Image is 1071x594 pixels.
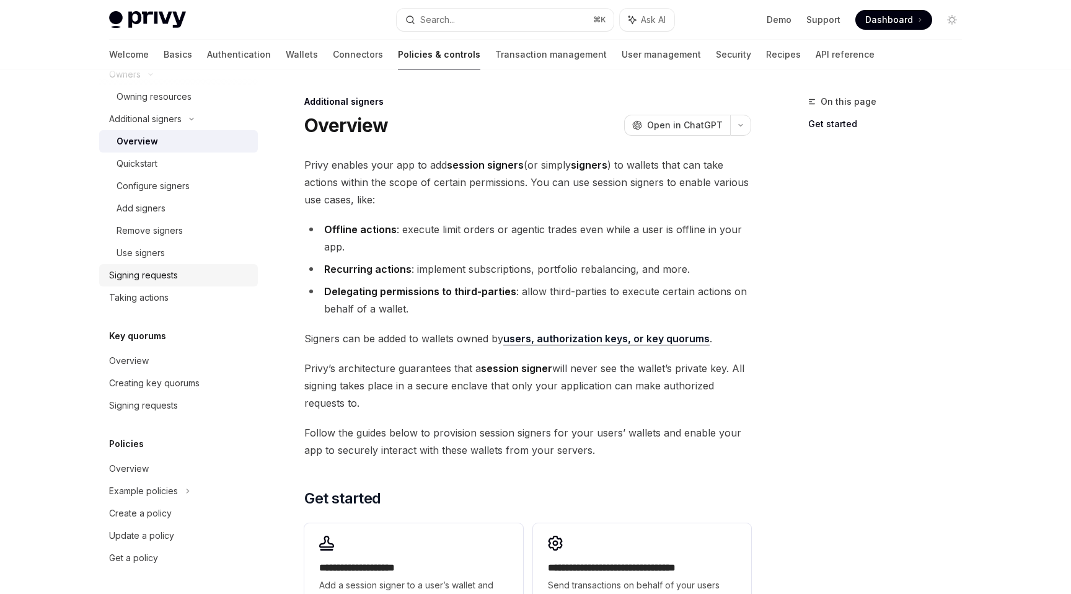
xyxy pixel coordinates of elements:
[808,114,972,134] a: Get started
[304,114,388,136] h1: Overview
[624,115,730,136] button: Open in ChatGPT
[99,219,258,242] a: Remove signers
[865,14,913,26] span: Dashboard
[117,89,192,104] div: Owning resources
[641,14,666,26] span: Ask AI
[109,353,149,368] div: Overview
[207,40,271,69] a: Authentication
[99,153,258,175] a: Quickstart
[766,40,801,69] a: Recipes
[806,14,840,26] a: Support
[109,290,169,305] div: Taking actions
[109,268,178,283] div: Signing requests
[99,372,258,394] a: Creating key quorums
[99,350,258,372] a: Overview
[304,260,751,278] li: : implement subscriptions, portfolio rebalancing, and more.
[324,285,516,298] strong: Delegating permissions to third-parties
[109,461,149,476] div: Overview
[109,398,178,413] div: Signing requests
[109,112,182,126] div: Additional signers
[99,525,258,547] a: Update a policy
[571,159,607,171] strong: signers
[99,458,258,480] a: Overview
[447,159,524,171] strong: session signers
[324,263,412,275] strong: Recurring actions
[304,156,751,208] span: Privy enables your app to add (or simply ) to wallets that can take actions within the scope of c...
[117,134,158,149] div: Overview
[503,332,710,345] a: users, authorization keys, or key quorums
[593,15,606,25] span: ⌘ K
[304,424,751,459] span: Follow the guides below to provision session signers for your users’ wallets and enable your app ...
[304,360,751,412] span: Privy’s architecture guarantees that a will never see the wallet’s private key. All signing takes...
[109,551,158,565] div: Get a policy
[324,223,397,236] strong: Offline actions
[117,179,190,193] div: Configure signers
[821,94,876,109] span: On this page
[481,362,552,375] strong: session signer
[716,40,751,69] a: Security
[397,9,614,31] button: Search...⌘K
[816,40,875,69] a: API reference
[495,40,607,69] a: Transaction management
[99,197,258,219] a: Add signers
[109,376,200,391] div: Creating key quorums
[109,484,178,499] div: Example policies
[420,12,455,27] div: Search...
[109,437,144,451] h5: Policies
[117,156,157,171] div: Quickstart
[99,394,258,417] a: Signing requests
[398,40,480,69] a: Policies & controls
[117,246,165,260] div: Use signers
[304,95,751,108] div: Additional signers
[117,201,165,216] div: Add signers
[109,528,174,543] div: Update a policy
[109,11,186,29] img: light logo
[942,10,962,30] button: Toggle dark mode
[304,489,381,508] span: Get started
[109,506,172,521] div: Create a policy
[164,40,192,69] a: Basics
[99,86,258,108] a: Owning resources
[622,40,701,69] a: User management
[109,329,166,344] h5: Key quorums
[109,40,149,69] a: Welcome
[304,283,751,317] li: : allow third-parties to execute certain actions on behalf of a wallet.
[304,330,751,347] span: Signers can be added to wallets owned by .
[620,9,674,31] button: Ask AI
[99,264,258,286] a: Signing requests
[99,130,258,153] a: Overview
[647,119,723,131] span: Open in ChatGPT
[99,175,258,197] a: Configure signers
[99,242,258,264] a: Use signers
[99,547,258,569] a: Get a policy
[767,14,791,26] a: Demo
[855,10,932,30] a: Dashboard
[333,40,383,69] a: Connectors
[99,286,258,309] a: Taking actions
[117,223,183,238] div: Remove signers
[286,40,318,69] a: Wallets
[99,502,258,525] a: Create a policy
[304,221,751,255] li: : execute limit orders or agentic trades even while a user is offline in your app.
